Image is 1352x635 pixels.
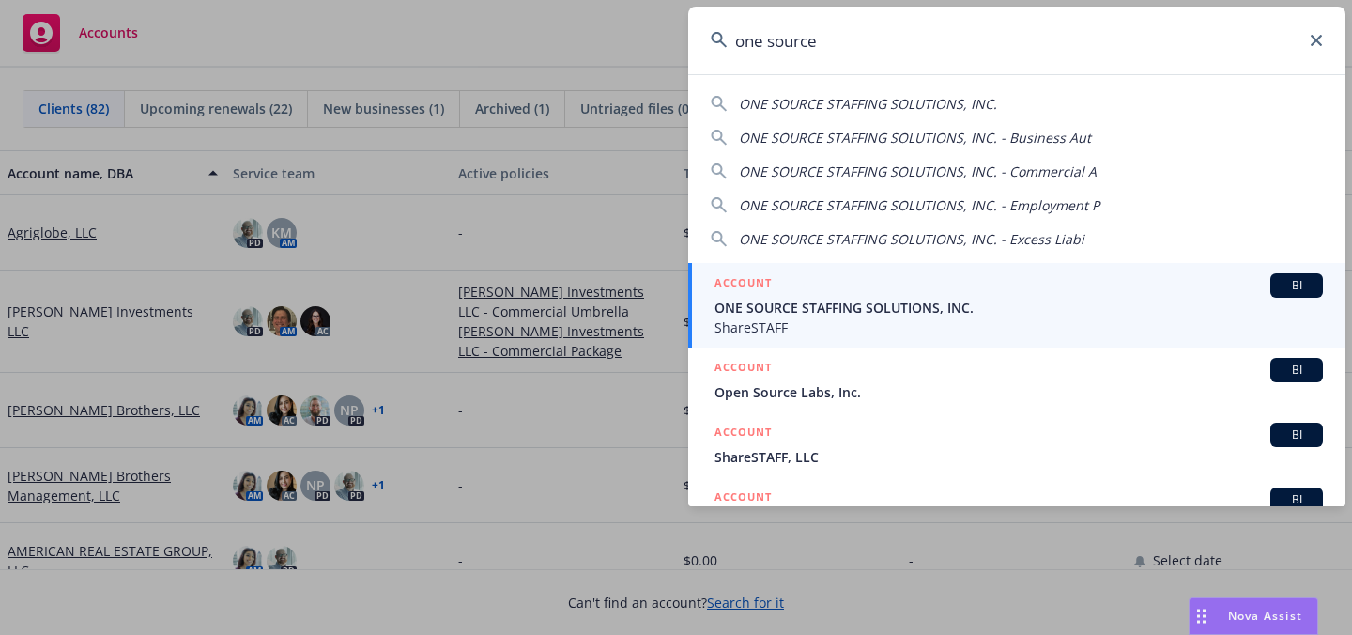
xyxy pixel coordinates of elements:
[1278,426,1315,443] span: BI
[688,7,1345,74] input: Search...
[1189,597,1318,635] button: Nova Assist
[688,477,1345,562] a: ACCOUNTBI
[739,95,997,113] span: ONE SOURCE STAFFING SOLUTIONS, INC.
[714,488,772,510] h5: ACCOUNT
[714,382,1323,402] span: Open Source Labs, Inc.
[1278,277,1315,294] span: BI
[739,129,1091,147] span: ONE SOURCE STAFFING SOLUTIONS, INC. - Business Aut
[739,196,1099,214] span: ONE SOURCE STAFFING SOLUTIONS, INC. - Employment P
[714,298,1323,317] span: ONE SOURCE STAFFING SOLUTIONS, INC.
[739,230,1084,248] span: ONE SOURCE STAFFING SOLUTIONS, INC. - Excess Liabi
[714,447,1323,467] span: ShareSTAFF, LLC
[714,273,772,296] h5: ACCOUNT
[1278,491,1315,508] span: BI
[739,163,1097,180] span: ONE SOURCE STAFFING SOLUTIONS, INC. - Commercial A
[688,263,1345,348] a: ACCOUNTBIONE SOURCE STAFFING SOLUTIONS, INC.ShareSTAFF
[1190,598,1213,634] div: Drag to move
[1228,608,1302,624] span: Nova Assist
[714,423,772,445] h5: ACCOUNT
[688,412,1345,477] a: ACCOUNTBIShareSTAFF, LLC
[714,317,1323,337] span: ShareSTAFF
[1278,362,1315,379] span: BI
[688,348,1345,412] a: ACCOUNTBIOpen Source Labs, Inc.
[714,358,772,380] h5: ACCOUNT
